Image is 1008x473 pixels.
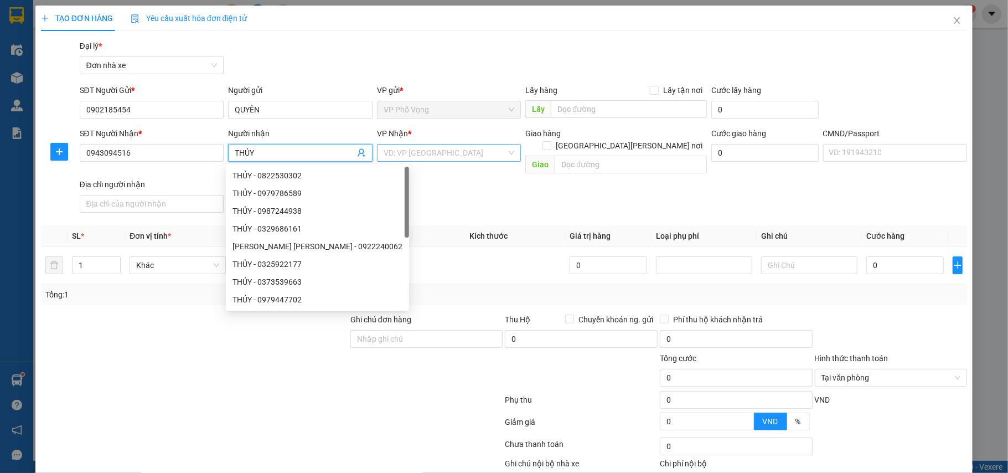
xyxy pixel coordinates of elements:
[45,289,390,301] div: Tổng: 1
[953,16,962,25] span: close
[228,84,373,96] div: Người gửi
[711,101,818,119] input: Cước lấy hàng
[525,129,561,138] span: Giao hàng
[232,223,402,235] div: THỦY - 0329686161
[80,127,224,140] div: SĐT Người Nhận
[130,232,171,240] span: Đơn vị tính
[14,14,69,69] img: logo.jpg
[711,86,761,95] label: Cước lấy hàng
[652,225,757,247] th: Loại phụ phí
[953,256,963,274] button: plus
[525,156,555,173] span: Giao
[660,354,696,363] span: Tổng cước
[232,294,402,306] div: THỦY - 0979447702
[504,394,659,413] div: Phụ thu
[232,187,402,199] div: THỦY - 0979786589
[72,232,81,240] span: SL
[795,417,801,426] span: %
[104,27,463,41] li: Số 10 ngõ 15 Ngọc Hồi, [PERSON_NAME], [GEOGRAPHIC_DATA]
[357,148,366,157] span: user-add
[51,147,68,156] span: plus
[131,14,247,23] span: Yêu cầu xuất hóa đơn điện tử
[232,169,402,182] div: THỦY - 0822530302
[41,14,113,23] span: TẠO ĐƠN HÀNG
[551,100,707,118] input: Dọc đường
[377,84,521,96] div: VP gửi
[525,86,557,95] span: Lấy hàng
[570,232,611,240] span: Giá trị hàng
[86,57,218,74] span: Đơn nhà xe
[469,232,508,240] span: Kích thước
[504,438,659,457] div: Chưa thanh toán
[761,256,857,274] input: Ghi Chú
[226,238,409,255] div: NGUYỄN THU THỦY - 0922240062
[384,101,515,118] span: VP Phố Vọng
[555,156,707,173] input: Dọc đường
[505,315,530,324] span: Thu Hộ
[80,42,102,50] span: Đại lý
[14,80,141,99] b: GỬI : VP Phố Vọng
[350,315,411,324] label: Ghi chú đơn hàng
[80,195,224,213] input: Địa chỉ của người nhận
[232,205,402,217] div: THỦY - 0987244938
[80,84,224,96] div: SĐT Người Gửi
[41,14,49,22] span: plus
[350,330,503,348] input: Ghi chú đơn hàng
[570,256,647,274] input: 0
[763,417,778,426] span: VND
[821,369,961,386] span: Tại văn phòng
[711,144,818,162] input: Cước giao hàng
[226,202,409,220] div: THỦY - 0987244938
[226,184,409,202] div: THỦY - 0979786589
[659,84,707,96] span: Lấy tận nơi
[50,143,68,161] button: plus
[226,167,409,184] div: THỦY - 0822530302
[525,100,551,118] span: Lấy
[504,416,659,435] div: Giảm giá
[866,232,904,240] span: Cước hàng
[226,273,409,291] div: THỦY - 0373539663
[669,313,767,326] span: Phí thu hộ khách nhận trả
[232,276,402,288] div: THỦY - 0373539663
[232,240,402,253] div: [PERSON_NAME] [PERSON_NAME] - 0922240062
[757,225,862,247] th: Ghi chú
[80,178,224,191] div: Địa chỉ người nhận
[136,257,219,274] span: Khác
[104,41,463,55] li: Hotline: 19001155
[551,140,707,152] span: [GEOGRAPHIC_DATA][PERSON_NAME] nơi
[226,255,409,273] div: THỦY - 0325922177
[953,261,963,270] span: plus
[226,220,409,238] div: THỦY - 0329686161
[232,258,402,270] div: THỦY - 0325922177
[815,354,888,363] label: Hình thức thanh toán
[226,291,409,309] div: THỦY - 0979447702
[131,14,139,23] img: icon
[823,127,968,140] div: CMND/Passport
[815,395,830,404] span: VND
[574,313,658,326] span: Chuyển khoản ng. gửi
[228,127,373,140] div: Người nhận
[711,129,766,138] label: Cước giao hàng
[942,6,973,37] button: Close
[377,129,408,138] span: VP Nhận
[45,256,63,274] button: delete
